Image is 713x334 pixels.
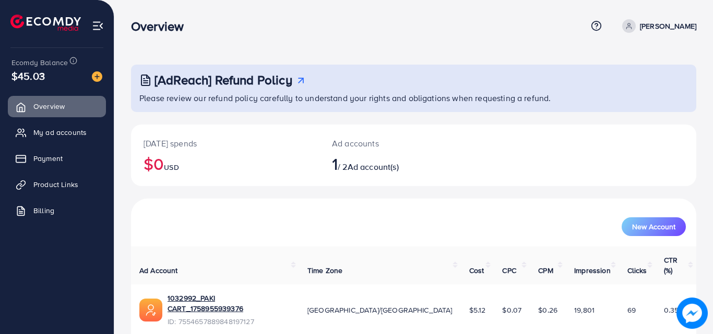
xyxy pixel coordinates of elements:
[627,305,636,315] span: 69
[307,305,453,315] span: [GEOGRAPHIC_DATA]/[GEOGRAPHIC_DATA]
[168,316,291,327] span: ID: 7554657889848197127
[627,265,647,276] span: Clicks
[8,96,106,117] a: Overview
[574,265,611,276] span: Impression
[632,223,675,230] span: New Account
[332,154,448,174] h2: / 2
[469,265,484,276] span: Cost
[664,255,678,276] span: CTR (%)
[155,72,292,88] h3: [AdReach] Refund Policy
[33,127,87,138] span: My ad accounts
[92,20,104,32] img: menu
[8,148,106,169] a: Payment
[307,265,342,276] span: Time Zone
[332,137,448,150] p: Ad accounts
[131,19,192,34] h3: Overview
[33,205,54,216] span: Billing
[164,162,179,172] span: USD
[538,305,557,315] span: $0.26
[622,217,686,236] button: New Account
[8,200,106,221] a: Billing
[332,152,338,176] span: 1
[676,298,708,329] img: image
[8,174,106,195] a: Product Links
[11,57,68,68] span: Ecomdy Balance
[664,305,679,315] span: 0.35
[144,154,307,174] h2: $0
[144,137,307,150] p: [DATE] spends
[139,299,162,321] img: ic-ads-acc.e4c84228.svg
[348,161,399,172] span: Ad account(s)
[10,15,81,31] img: logo
[92,71,102,82] img: image
[502,305,521,315] span: $0.07
[640,20,696,32] p: [PERSON_NAME]
[139,265,178,276] span: Ad Account
[469,305,486,315] span: $5.12
[11,68,45,83] span: $45.03
[8,122,106,143] a: My ad accounts
[502,265,516,276] span: CPC
[168,293,291,314] a: 1032992_PAKI CART_1758955939376
[33,101,65,112] span: Overview
[33,179,78,190] span: Product Links
[33,153,63,164] span: Payment
[618,19,696,33] a: [PERSON_NAME]
[139,92,690,104] p: Please review our refund policy carefully to understand your rights and obligations when requesti...
[538,265,553,276] span: CPM
[574,305,595,315] span: 19,801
